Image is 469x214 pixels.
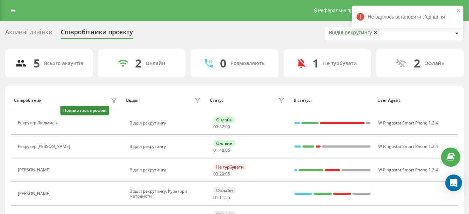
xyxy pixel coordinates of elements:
span: 01 [213,147,218,153]
span: W Ringostat Smart Phone 1.2.4 [378,167,438,173]
button: close [456,8,461,14]
div: Рекрутер Людмила [18,120,59,125]
div: 5 [34,57,40,70]
div: User Agent [378,98,455,103]
span: W Ringostat Smart Phone 1.2.4 [378,143,438,149]
span: 20 [219,171,224,177]
span: 55 [225,194,230,200]
div: Відділ рекрутингу [329,30,372,36]
div: 1 [313,57,319,70]
div: В статусі [294,98,371,103]
span: 32 [219,124,224,130]
div: Не вдалось встановити зʼєднання [352,6,463,28]
div: Розмовляють [230,60,264,66]
div: : : [213,172,230,177]
div: Відділ [126,98,138,103]
div: 0 [220,57,226,70]
span: 05 [225,171,230,177]
span: 03 [213,124,218,130]
div: Співробітник [14,98,42,103]
div: Офлайн [213,187,236,194]
div: Open Intercom Messenger [445,174,462,191]
span: 01 [213,194,218,200]
span: 48 [219,147,224,153]
span: 11 [219,194,224,200]
div: 2 [414,57,420,70]
div: Відділ рекрутингу [130,121,203,126]
div: Всього акаунтів [44,60,83,66]
div: 2 [135,57,141,70]
span: 03 [213,171,218,177]
div: [PERSON_NAME] [18,191,52,196]
div: Співробітники проєкту [61,28,133,39]
div: Подивитись профіль [60,106,109,115]
div: [PERSON_NAME] [18,167,52,172]
div: Рекрутер [PERSON_NAME] [18,144,72,149]
div: Відділ рекрутингу [130,144,203,149]
span: 00 [225,124,230,130]
span: Реферальна програма [318,8,369,13]
span: 05 [225,147,230,153]
div: Відділ рекрутингу [130,167,203,172]
div: Не турбувати [323,60,357,66]
div: Офлайн [424,60,445,66]
div: Не турбувати [213,164,247,170]
div: Онлайн [213,140,235,147]
div: Статус [210,98,223,103]
div: Активні дзвінки [5,28,52,39]
div: Онлайн [213,116,235,123]
span: W Ringostat Smart Phone 1.2.4 [378,120,438,126]
div: Онлайн [146,60,165,66]
div: : : [213,195,230,200]
div: Відділ рекрутингу, Куратори методисти [130,189,203,199]
div: : : [213,124,230,129]
div: : : [213,148,230,153]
